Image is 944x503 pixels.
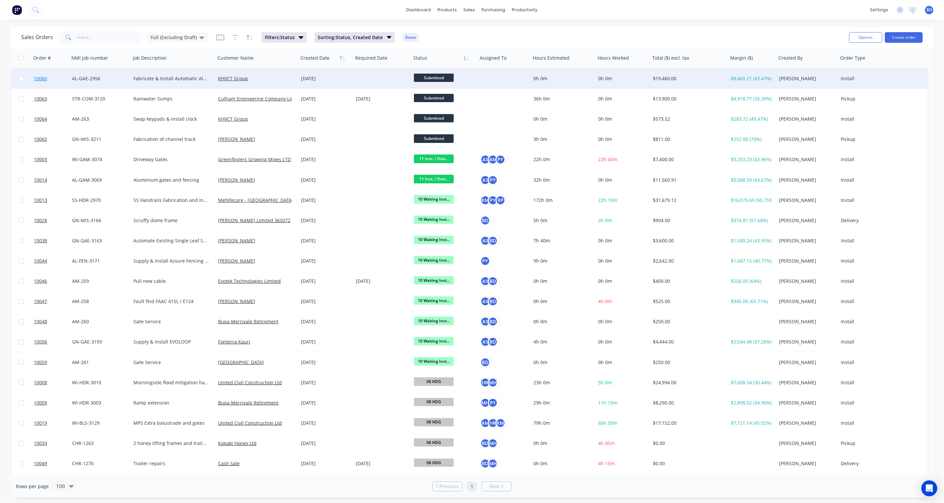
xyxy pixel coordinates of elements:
[218,197,293,203] a: Metlifecare - [GEOGRAPHIC_DATA]
[218,400,278,406] a: Bupa Merrivale Retirement
[841,237,882,244] div: Install
[265,34,295,41] span: Filters: Status
[926,7,932,13] span: BD
[779,116,833,122] div: [PERSON_NAME]
[133,258,209,264] div: Supply & Install Assure Fencing with Custom Posts.
[414,94,454,102] span: Submitted
[480,296,498,306] button: ASBD
[34,69,72,89] a: 10060
[414,256,454,264] span: 10 Waiting Inst...
[779,258,833,264] div: [PERSON_NAME]
[598,177,612,183] span: 0h 0m
[72,75,125,82] div: AL-GAE-2956
[414,317,454,325] span: 10 Waiting Inst...
[533,217,590,224] div: 5h 0m
[301,156,351,163] div: [DATE]
[731,116,772,122] div: $283.72 (49.47%)
[598,116,612,122] span: 0h 0m
[885,32,923,43] button: Create order
[318,34,383,41] span: Sorting: Status, Created Date
[301,75,351,82] div: [DATE]
[480,55,507,61] div: Assigned To
[218,420,282,426] a: United Civil Construction Ltd
[488,236,498,246] div: BD
[480,438,498,448] button: BDMH
[34,150,72,169] a: 10003
[355,55,387,61] div: Required Date
[488,175,498,185] div: PY
[533,116,590,122] div: 0h 0m
[731,217,772,224] div: $374.81 (57.68%)
[133,177,209,183] div: Aluminium gates and fencing
[72,237,125,244] div: GN-GAE-3163
[841,116,882,122] div: Install
[496,418,506,428] div: KM
[480,357,490,367] div: BD
[533,55,570,61] div: Hours Estimated
[414,236,454,244] span: 10 Waiting Inst...
[34,170,72,190] a: 10014
[34,197,47,204] span: 10013
[849,32,882,43] button: Options
[301,359,351,366] div: [DATE]
[21,34,53,40] h1: Sales Orders
[779,278,833,284] div: [PERSON_NAME]
[414,377,454,386] span: 08 HDG
[533,237,590,244] div: 7h 40m
[34,237,47,244] span: 10038
[34,460,47,467] span: 10049
[133,237,209,244] div: Automate Existing Single Leaf Swing Gate
[133,75,209,82] div: Fabricate & Install Automatic Aluminium Sliding Gate
[598,278,612,284] span: 0h 0m
[488,398,498,408] div: PY
[488,296,498,306] div: BD
[731,136,772,143] div: $252.00 (70%)
[218,440,257,446] a: Kopaki Honey Ltd
[133,278,209,284] div: Pull new cable.
[496,155,506,164] div: PY
[34,359,47,366] span: 10059
[480,418,490,428] div: AM
[779,197,833,204] div: [PERSON_NAME]
[133,116,209,122] div: Swap keypads & install clock
[218,379,282,386] a: United Civil Construction Ltd
[34,217,47,224] span: 10028
[480,337,498,347] button: ASBD
[34,339,47,345] span: 10056
[34,177,47,183] span: 10014
[653,339,722,345] div: $4,444.00
[653,116,722,122] div: $573.52
[72,318,125,325] div: AM-260
[414,74,454,82] span: Submitted
[488,418,498,428] div: HR
[598,217,612,223] span: 2h 0m
[598,156,617,162] span: 22h 45m
[480,175,490,185] div: AS
[71,55,108,61] div: NMI Job number
[34,190,72,210] a: 10013
[218,156,291,162] a: Greenfingers Growing Mixes LTD
[653,298,722,305] div: $525.00
[301,237,351,244] div: [DATE]
[403,5,434,15] a: dashboard
[488,317,498,327] div: BD
[841,156,882,163] div: Install
[598,75,612,82] span: 0h 0m
[488,195,498,205] div: PY
[533,177,590,183] div: 32h 0m
[77,31,142,44] input: Search...
[480,276,490,286] div: AS
[133,217,209,224] div: Scruffy dome frame
[533,136,590,143] div: 3h 0m
[480,438,490,448] div: BD
[217,55,254,61] div: Customer Name
[34,116,47,122] span: 10064
[414,216,454,224] span: 10 Waiting Inst...
[598,318,612,325] span: 0h 0m
[480,459,498,469] button: BDMH
[652,55,689,61] div: Total ($) excl. tax
[34,109,72,129] a: 10064
[72,339,125,345] div: GN-GAE-3193
[480,195,490,205] div: KM
[414,195,454,203] span: 10 Waiting Inst...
